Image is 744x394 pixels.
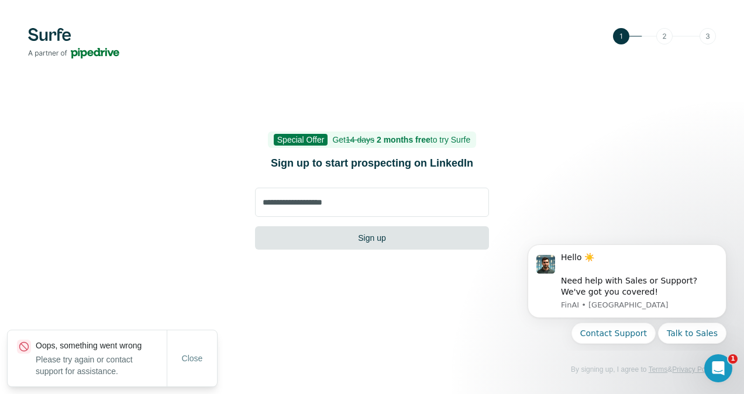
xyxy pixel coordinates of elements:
b: 2 months free [377,135,430,144]
iframe: Intercom live chat [704,354,732,382]
a: Privacy Policy [672,365,716,374]
img: Step 1 [613,28,716,44]
p: Oops, something went wrong [36,340,167,351]
a: Terms [649,365,668,374]
button: Close [174,348,211,369]
img: Surfe's logo [28,28,119,58]
span: 1 [728,354,738,364]
s: 14 days [346,135,374,144]
iframe: Intercom notifications mensaje [510,235,744,351]
span: Special Offer [274,134,328,146]
span: Get to try Surfe [332,135,470,144]
button: Sign up [255,226,489,250]
span: & [667,365,672,374]
h1: Sign up to start prospecting on LinkedIn [255,155,489,171]
span: By signing up, I agree to [571,365,646,374]
p: Please try again or contact support for assistance. [36,354,167,377]
span: Close [182,352,203,364]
